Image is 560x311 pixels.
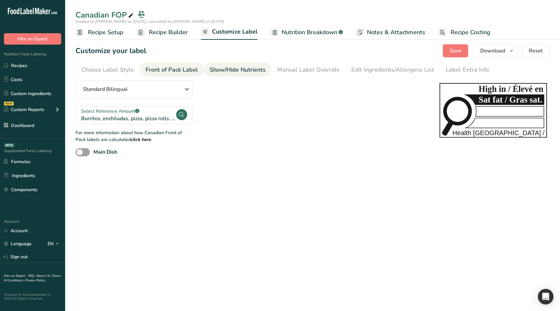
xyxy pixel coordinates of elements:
[351,65,434,74] div: Edit Ingredients/Allergens List
[48,240,61,248] div: EN
[4,293,61,301] div: Powered By FoodLabelMaker © 2025 All Rights Reserved
[146,65,198,74] div: Front of Pack Label
[36,274,52,278] a: About Us .
[4,238,32,249] a: Language
[538,289,553,304] div: Open Intercom Messenger
[4,274,61,283] a: Terms & Conditions .
[443,44,468,57] button: Save
[479,84,543,94] tspan: High in / Élevé en
[4,274,27,278] a: Hire an Expert .
[472,44,518,57] button: Download
[451,28,490,37] span: Recipe Costing
[282,28,337,37] span: Nutrition Breakdown
[76,19,224,24] span: Created by [PERSON_NAME] on [DATE], Last edited by [PERSON_NAME] on [DATE]
[76,46,146,56] h1: Customize your label
[28,274,36,278] a: FAQ .
[4,143,14,147] div: BETA
[4,106,44,113] div: Custom Reports
[88,28,123,37] span: Recipe Setup
[25,278,45,283] a: Privacy Policy
[136,25,188,40] a: Recipe Builder
[480,47,505,55] span: Download
[522,44,550,57] button: Reset
[76,80,193,98] button: Standard Bilingual
[450,47,461,55] span: Save
[212,27,258,36] span: Customize Label
[4,102,14,106] div: NEW
[83,85,128,93] span: Standard Bilingual
[81,108,175,115] div: Select Reference Amount
[76,9,135,21] div: Canadian FOP
[93,148,117,156] span: Main Dish
[277,65,340,74] div: Manual Label Override
[81,115,175,122] div: Burritos, enchiladas, pizza, pizza rolls, sausage rolls, pastry rolls, cabbage rolls, quiche, san...
[81,65,134,74] div: Choose Label Style
[76,25,123,40] a: Recipe Setup
[201,24,258,40] a: Customize Label
[271,25,343,40] a: Nutrition Breakdown
[446,65,489,74] div: Label Extra Info
[131,136,151,143] a: click here
[367,28,425,37] span: Notes & Attachments
[76,129,193,143] div: For more information about how Canadian Front of Pack labels are calculated
[438,25,490,40] a: Recipe Costing
[479,95,542,105] tspan: Sat fat / Gras sat.
[4,33,61,45] button: Hire an Expert
[356,25,425,40] a: Notes & Attachments
[529,47,543,55] span: Reset
[210,65,266,74] div: Show/Hide Nutrients
[149,28,188,37] span: Recipe Builder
